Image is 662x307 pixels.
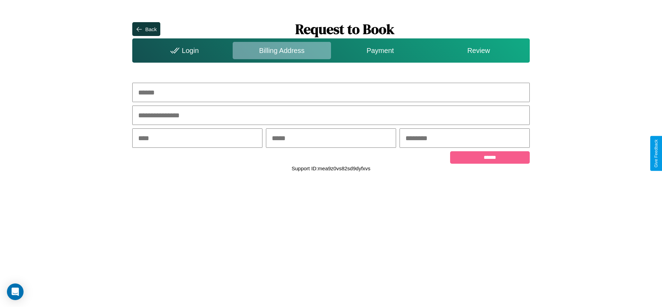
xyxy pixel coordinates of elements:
p: Support ID: mea9z0vs82sd9dyfxvs [292,164,370,173]
div: Billing Address [233,42,331,59]
h1: Request to Book [160,20,530,38]
div: Open Intercom Messenger [7,283,24,300]
div: Review [429,42,528,59]
div: Back [145,26,156,32]
div: Payment [331,42,429,59]
div: Login [134,42,232,59]
div: Give Feedback [654,139,659,168]
button: Back [132,22,160,36]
